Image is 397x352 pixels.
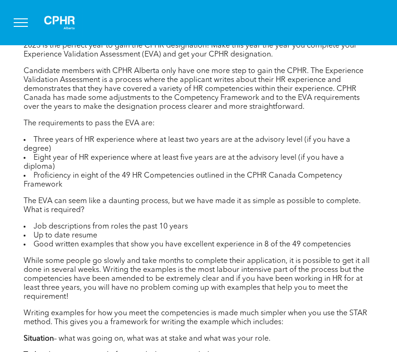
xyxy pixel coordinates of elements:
li: Proficiency in eight of the 49 HR Competencies outlined in the CPHR Canada Competency Framework [24,172,373,189]
li: Eight year of HR experience where at least five years are at the advisory level (if you have a di... [24,154,373,172]
p: Writing examples for how you meet the competencies is made much simpler when you use the STAR met... [24,309,373,327]
li: Up to date resume [24,231,373,240]
button: menu [8,10,33,35]
li: Good written examples that show you have excellent experience in 8 of the 49 competencies [24,240,373,249]
li: Job descriptions from roles the past 10 years [24,222,373,231]
p: 2023 is the perfect year to gain the CPHR designation! Make this year the year you complete your ... [24,41,373,59]
b: Situation [24,335,54,343]
img: A white background with a few lines on it [36,8,83,38]
p: Candidate members with CPHR Alberta only have one more step to gain the CPHR. The Experience Vali... [24,67,373,112]
p: The requirements to pass the EVA are: [24,119,373,128]
p: While some people go slowly and take months to complete their application, it is possible to get ... [24,257,373,302]
p: – what was going on, what was at stake and what was your role. [24,335,373,344]
li: Three years of HR experience where at least two years are at the advisory level (if you have a de... [24,136,373,154]
p: The EVA can seem like a daunting process, but we have made it as simple as possible to complete. ... [24,197,373,215]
